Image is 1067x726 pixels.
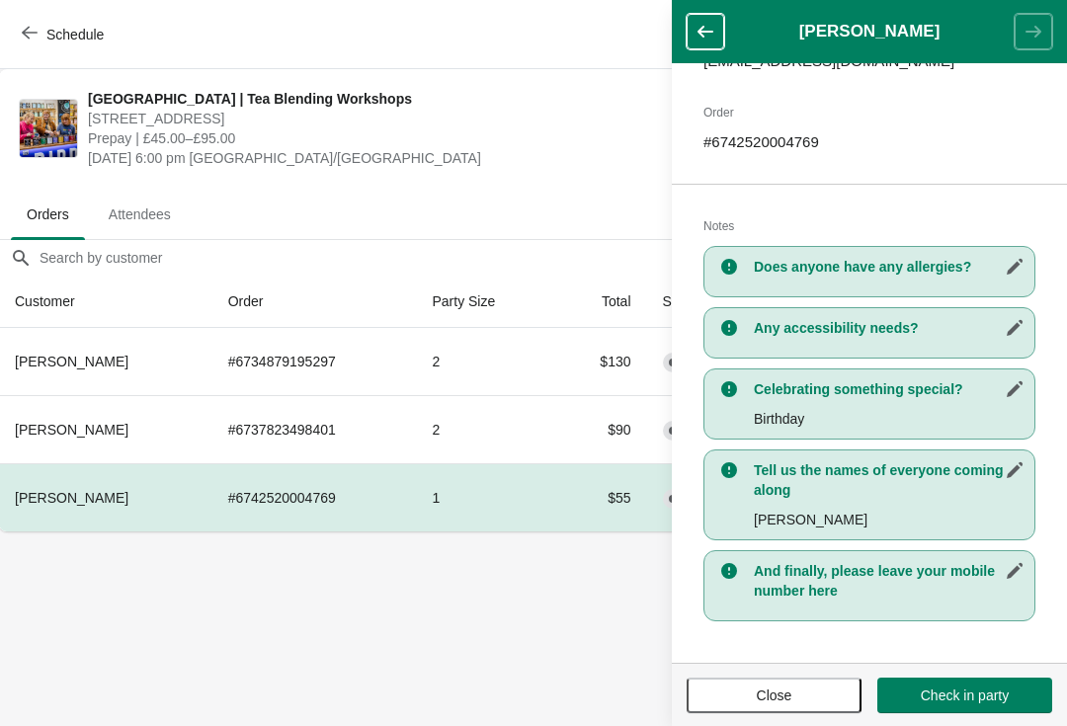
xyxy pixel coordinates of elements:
td: 1 [416,463,554,531]
p: [PERSON_NAME] [754,510,1025,529]
button: Check in party [877,678,1052,713]
h1: [PERSON_NAME] [724,22,1015,41]
td: $90 [555,395,647,463]
h3: Celebrating something special? [754,379,1025,399]
span: [DATE] 6:00 pm [GEOGRAPHIC_DATA]/[GEOGRAPHIC_DATA] [88,148,694,168]
h2: Order [703,103,1035,122]
p: Birthday [754,409,1025,429]
h3: Tell us the names of everyone coming along [754,460,1025,500]
button: Schedule [10,17,120,52]
th: Order [212,276,417,328]
h3: Does anyone have any allergies? [754,257,1025,277]
span: [STREET_ADDRESS] [88,109,694,128]
span: [PERSON_NAME] [15,354,128,369]
span: Prepay | £45.00–£95.00 [88,128,694,148]
th: Party Size [416,276,554,328]
td: 2 [416,328,554,395]
input: Search by customer [39,240,1066,276]
td: $130 [555,328,647,395]
h2: Notes [703,216,1035,236]
span: Attendees [93,197,187,232]
span: Schedule [46,27,104,42]
td: # 6734879195297 [212,328,417,395]
img: Glasgow | Tea Blending Workshops [20,100,77,157]
td: 2 [416,395,554,463]
span: [PERSON_NAME] [15,490,128,506]
span: Check in party [921,687,1009,703]
span: [PERSON_NAME] [15,422,128,438]
p: # 6742520004769 [703,132,1035,152]
td: # 6742520004769 [212,463,417,531]
td: # 6737823498401 [212,395,417,463]
th: Status [647,276,769,328]
th: Total [555,276,647,328]
td: $55 [555,463,647,531]
span: Orders [11,197,85,232]
span: [GEOGRAPHIC_DATA] | Tea Blending Workshops [88,89,694,109]
button: Close [687,678,862,713]
h3: Any accessibility needs? [754,318,1025,338]
span: Close [757,687,792,703]
h3: And finally, please leave your mobile number here [754,561,1025,601]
